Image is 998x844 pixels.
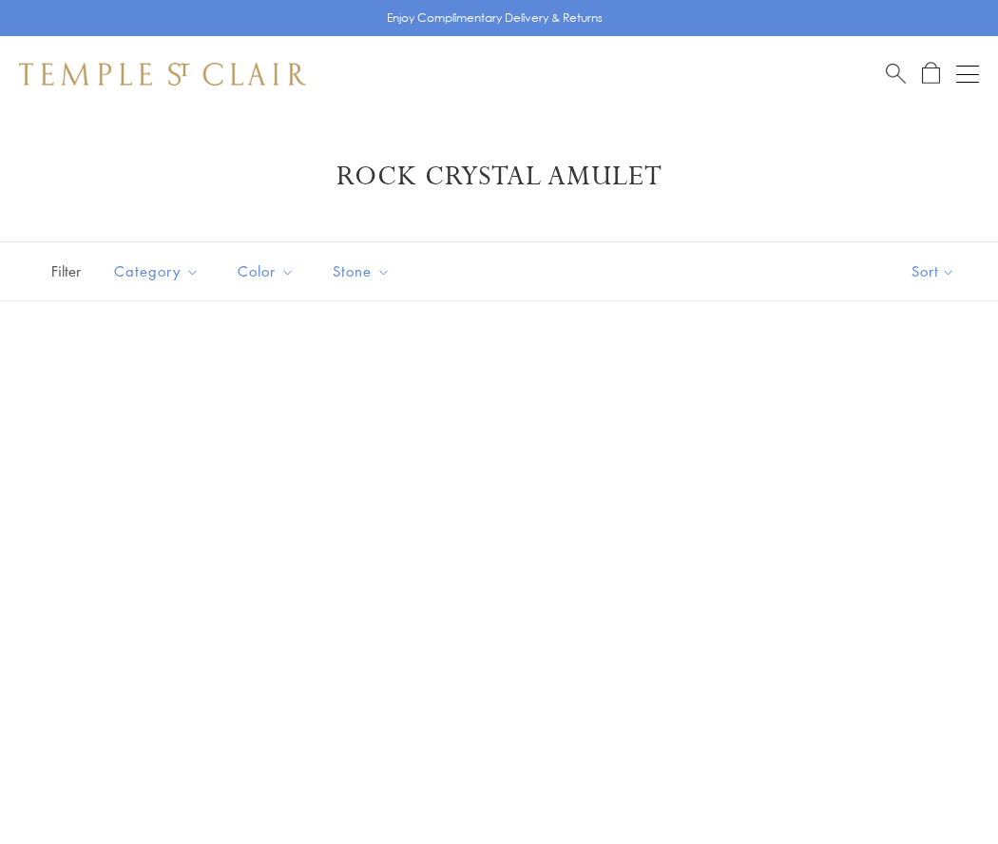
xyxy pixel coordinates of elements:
[100,250,214,293] button: Category
[323,259,405,283] span: Stone
[387,9,603,28] p: Enjoy Complimentary Delivery & Returns
[19,63,306,86] img: Temple St. Clair
[886,62,906,86] a: Search
[869,242,998,300] button: Show sort by
[318,250,405,293] button: Stone
[922,62,940,86] a: Open Shopping Bag
[956,63,979,86] button: Open navigation
[105,259,214,283] span: Category
[223,250,309,293] button: Color
[228,259,309,283] span: Color
[48,160,950,194] h1: Rock Crystal Amulet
